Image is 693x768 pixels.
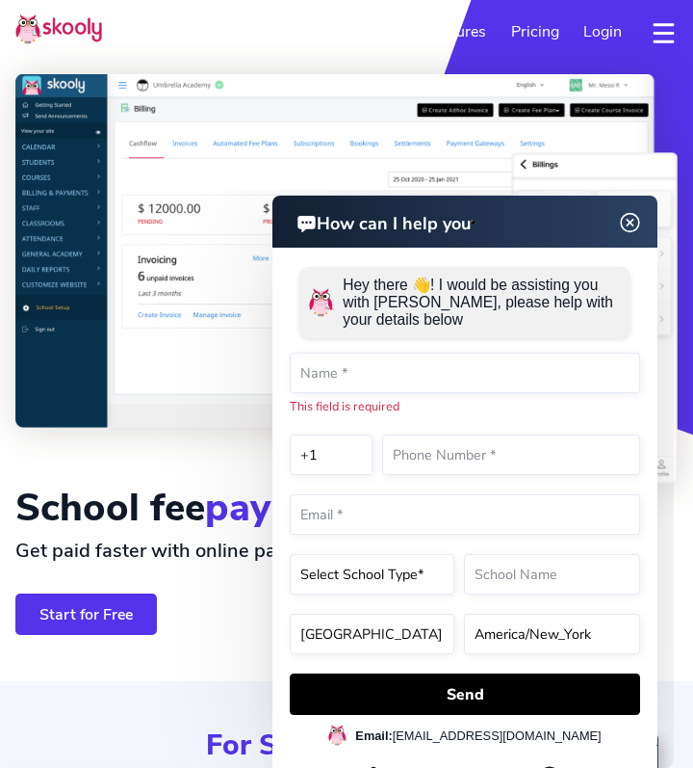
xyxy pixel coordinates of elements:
[15,74,678,485] img: School Billing, Invoicing, Payments System & Software - <span class='notranslate'>Skooly | Try fo...
[583,21,622,42] span: Login
[119,190,674,768] iframe: To enrich screen reader interactions, please activate Accessibility in Grammarly extension settings
[499,16,572,47] a: Pricing
[15,485,587,531] h1: School fee simplified !!
[15,539,595,563] h2: Get paid faster with online payments and automated fee invoicing
[415,16,499,47] a: Features
[15,13,102,44] img: Skooly
[274,16,416,47] a: Schedule a demo
[511,21,559,42] span: Pricing
[15,594,157,635] a: Start for Free
[571,16,634,47] a: Login
[650,12,678,56] button: dropdown menu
